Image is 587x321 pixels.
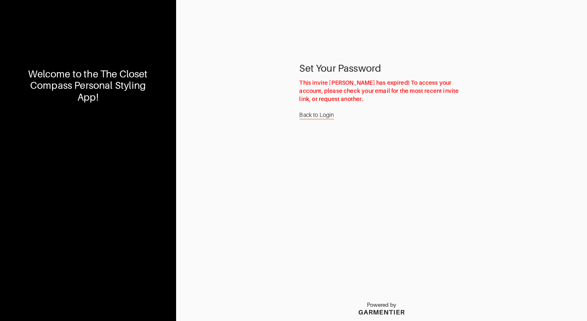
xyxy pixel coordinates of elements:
[358,302,405,308] p: Powered by
[299,64,463,73] div: Set Your Password
[27,68,149,103] div: Welcome to the The Closet Compass Personal Styling App!
[299,79,463,103] div: This invite [PERSON_NAME] has expired! To access your account, please check your email for the mo...
[358,308,405,316] div: GARMENTIER
[299,107,334,123] a: Back to Login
